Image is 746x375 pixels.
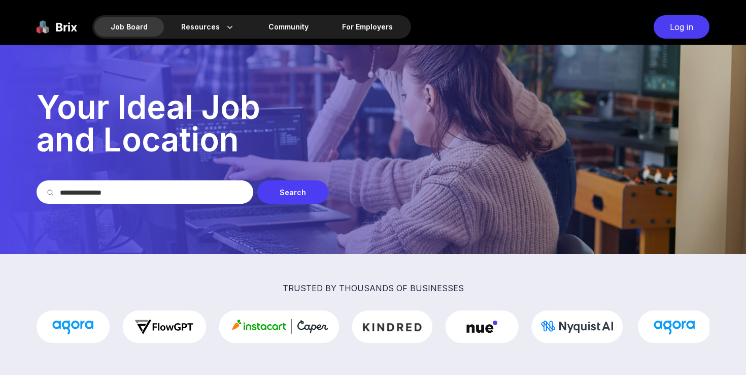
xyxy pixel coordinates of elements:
div: Search [257,180,328,204]
div: Log in [654,15,709,39]
div: Resources [165,17,251,37]
p: Your Ideal Job and Location [37,91,709,156]
a: For Employers [326,17,409,37]
a: Community [252,17,325,37]
div: Job Board [94,17,164,37]
a: Log in [649,15,709,39]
